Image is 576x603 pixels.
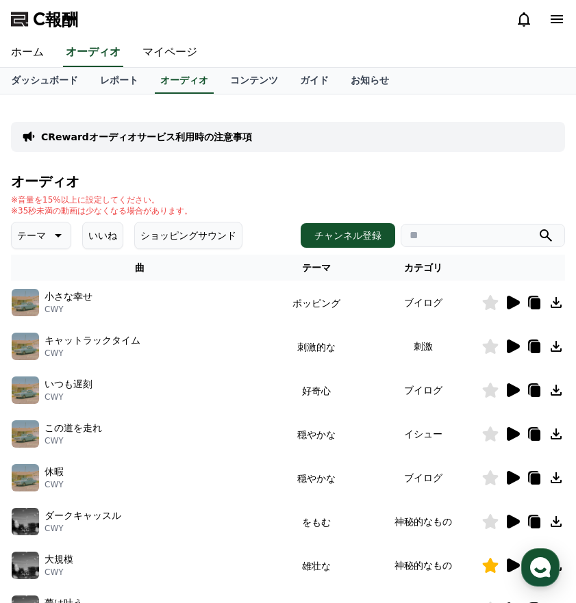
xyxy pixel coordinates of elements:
[404,262,442,273] font: カテゴリ
[12,420,39,448] img: 音楽
[66,45,121,58] font: オーディオ
[302,517,331,528] font: をもむ
[414,341,433,352] font: 刺激
[12,376,39,404] img: 音楽
[45,379,92,389] font: いつも遅刻
[289,68,340,94] a: ガイド
[12,333,39,360] img: 音楽
[11,173,79,190] font: オーディオ
[134,222,242,249] button: ショッピングサウンド
[404,428,442,439] font: イシュー
[45,466,64,477] font: 休暇
[11,8,78,30] a: C報酬
[45,436,64,446] font: CWY
[45,335,140,346] font: キャットラックタイム
[45,510,121,521] font: ダークキャッスル
[314,230,381,241] font: チャンネル登録
[17,230,46,241] font: テーマ
[404,385,442,396] font: ブイログ
[33,10,78,29] font: C報酬
[135,262,145,273] font: 曲
[395,516,452,527] font: 神秘的なもの
[340,68,400,94] a: お知らせ
[12,508,39,535] img: 音楽
[297,429,336,440] font: 穏やかな
[89,68,149,94] a: レポート
[300,75,329,86] font: ガイド
[45,348,64,358] font: CWY
[11,206,192,216] font: ※35秒未満の動画は少なくなる場合があります。
[11,195,160,205] font: ※音量を15%以上に設定してください。
[12,552,39,579] img: 音楽
[404,472,442,483] font: ブイログ
[219,68,289,94] a: コンテンツ
[302,385,331,396] font: 好奇心
[45,291,92,302] font: 小さな幸せ
[88,230,117,241] font: いいね
[41,130,252,144] a: CRewardオーディオサービス利用時の注意事項
[142,45,197,58] font: マイページ
[140,230,236,241] font: ショッピングサウンド
[11,45,44,58] font: ホーム
[45,567,64,577] font: CWY
[41,131,252,142] font: CRewardオーディオサービス利用時の注意事項
[11,222,71,249] button: テーマ
[297,342,336,352] font: 刺激的な
[292,298,340,309] font: ポッピング
[82,222,123,249] button: いいね
[297,473,336,484] font: 穏やかな
[230,75,278,86] font: コンテンツ
[404,297,442,308] font: ブイログ
[351,75,389,86] font: お知らせ
[160,75,208,86] font: オーディオ
[45,554,73,565] font: 大規模
[12,289,39,316] img: 音楽
[301,223,395,248] button: チャンネル登録
[132,38,208,67] a: マイページ
[302,262,331,273] font: テーマ
[100,75,138,86] font: レポート
[45,422,102,433] font: この道を走れ
[302,561,331,572] font: 雄壮な
[395,560,452,571] font: 神秘的なもの
[45,524,64,533] font: CWY
[45,305,64,314] font: CWY
[45,480,64,489] font: CWY
[63,38,123,67] a: オーディオ
[12,464,39,491] img: 音楽
[45,392,64,402] font: CWY
[11,75,78,86] font: ダッシュボード
[155,68,214,94] a: オーディオ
